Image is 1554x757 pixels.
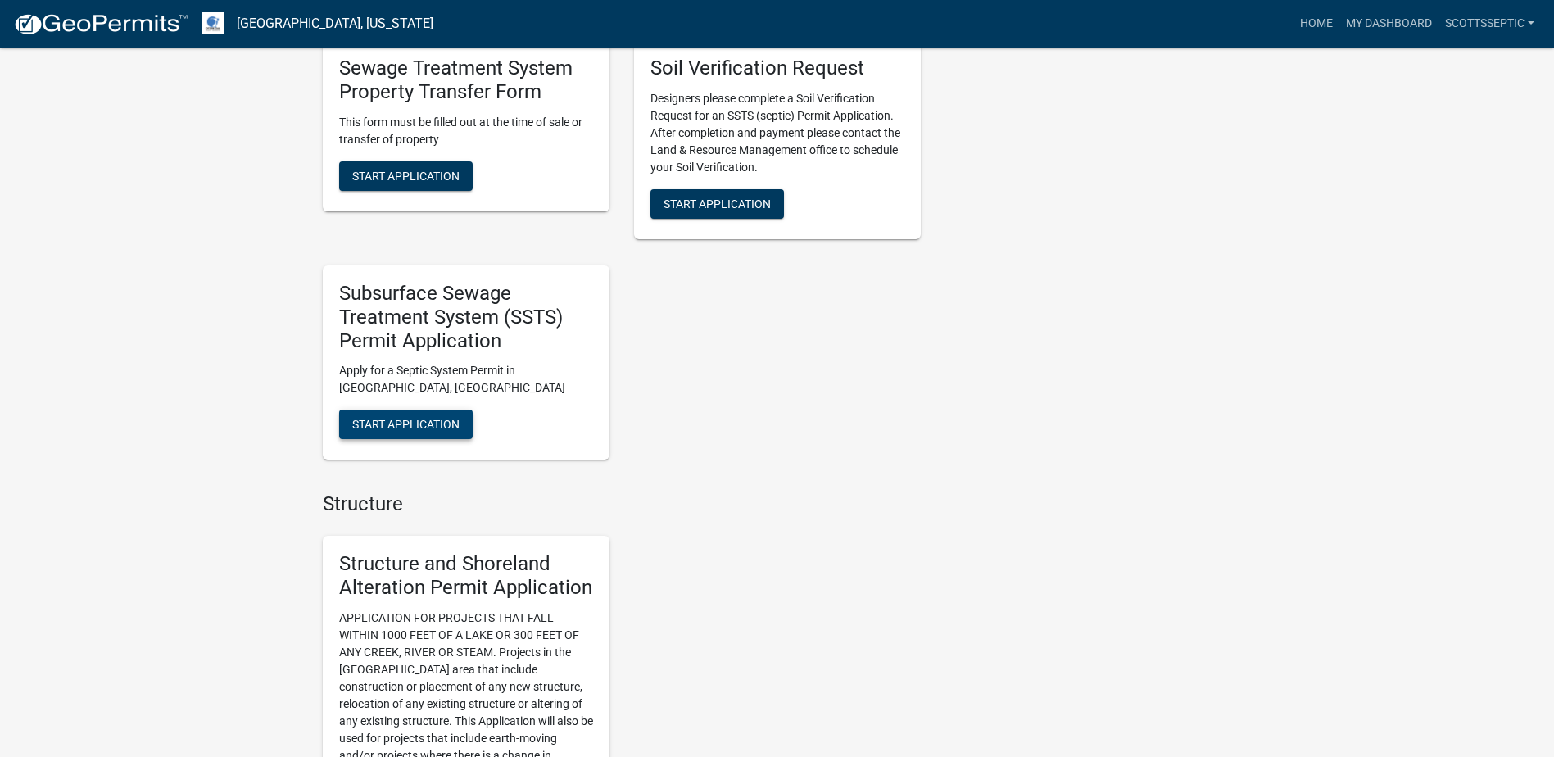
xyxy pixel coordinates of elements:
[339,410,473,439] button: Start Application
[237,10,433,38] a: [GEOGRAPHIC_DATA], [US_STATE]
[664,197,771,211] span: Start Application
[1438,8,1541,39] a: scottsseptic
[1339,8,1438,39] a: My Dashboard
[352,169,460,182] span: Start Application
[339,282,593,352] h5: Subsurface Sewage Treatment System (SSTS) Permit Application
[1293,8,1339,39] a: Home
[202,12,224,34] img: Otter Tail County, Minnesota
[339,552,593,600] h5: Structure and Shoreland Alteration Permit Application
[650,189,784,219] button: Start Application
[339,114,593,148] p: This form must be filled out at the time of sale or transfer of property
[650,57,904,80] h5: Soil Verification Request
[650,90,904,176] p: Designers please complete a Soil Verification Request for an SSTS (septic) Permit Application. Af...
[339,57,593,104] h5: Sewage Treatment System Property Transfer Form
[339,362,593,397] p: Apply for a Septic System Permit in [GEOGRAPHIC_DATA], [GEOGRAPHIC_DATA]
[323,492,921,516] h4: Structure
[339,161,473,191] button: Start Application
[352,418,460,431] span: Start Application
